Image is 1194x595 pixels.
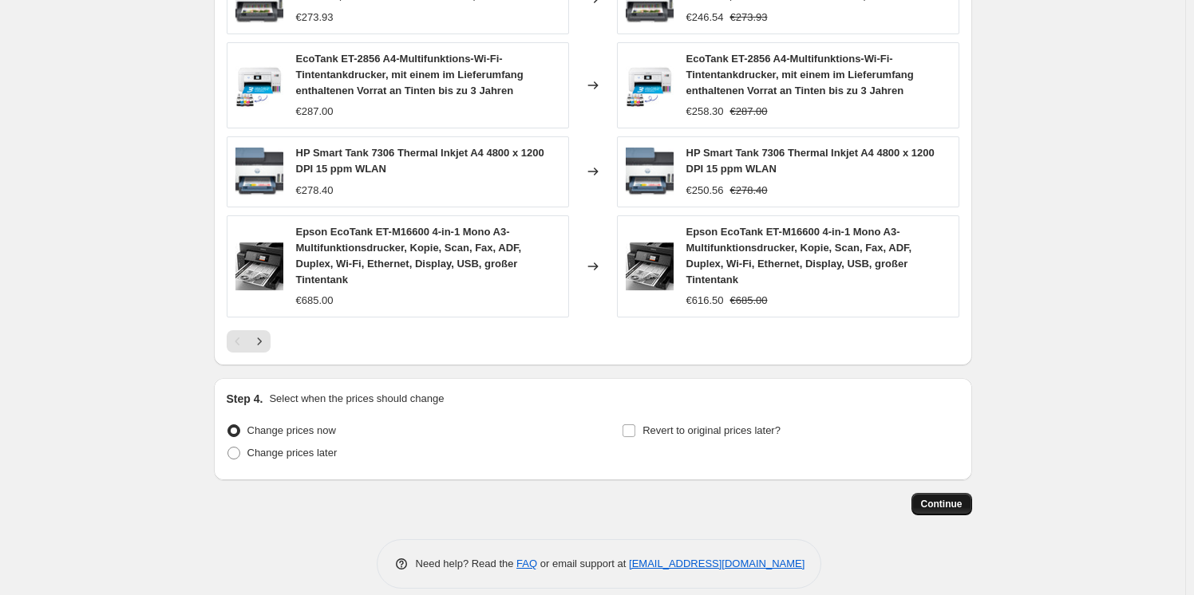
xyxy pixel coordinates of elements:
[626,148,674,195] img: 81AY2waSi8L_80x.jpg
[416,558,517,569] span: Need help? Read the
[686,183,724,199] div: €250.56
[296,147,544,175] span: HP Smart Tank 7306 Thermal Inkjet A4 4800 x 1200 DPI 15 ppm WLAN
[296,226,522,286] span: Epson EcoTank ET-M16600 4-in-1 Mono A3-Multifunktionsdrucker, Kopie, Scan, Fax, ADF, Duplex, Wi-F...
[626,61,674,109] img: 71TsaQfTJxL_80x.jpg
[686,147,935,175] span: HP Smart Tank 7306 Thermal Inkjet A4 4800 x 1200 DPI 15 ppm WLAN
[730,10,768,26] strike: €273.93
[248,330,271,353] button: Next
[235,242,283,290] img: 81bdk8D3rsL_80x.jpg
[296,104,334,120] div: €287.00
[296,183,334,199] div: €278.40
[686,10,724,26] div: €246.54
[296,293,334,309] div: €685.00
[296,53,524,97] span: EcoTank ET-2856 A4-Multifunktions-Wi-Fi-Tintentankdrucker, mit einem im Lieferumfang enthaltenen ...
[227,391,263,407] h2: Step 4.
[537,558,629,569] span: or email support at
[227,330,271,353] nav: Pagination
[235,61,283,109] img: 71TsaQfTJxL_80x.jpg
[686,104,724,120] div: €258.30
[730,104,768,120] strike: €287.00
[516,558,537,569] a: FAQ
[911,493,972,515] button: Continue
[629,558,805,569] a: [EMAIL_ADDRESS][DOMAIN_NAME]
[626,242,674,290] img: 81bdk8D3rsL_80x.jpg
[247,447,338,459] span: Change prices later
[235,148,283,195] img: 81AY2waSi8L_80x.jpg
[730,183,768,199] strike: €278.40
[921,498,963,510] span: Continue
[686,53,914,97] span: EcoTank ET-2856 A4-Multifunktions-Wi-Fi-Tintentankdrucker, mit einem im Lieferumfang enthaltenen ...
[296,10,334,26] div: €273.93
[686,226,912,286] span: Epson EcoTank ET-M16600 4-in-1 Mono A3-Multifunktionsdrucker, Kopie, Scan, Fax, ADF, Duplex, Wi-F...
[730,293,768,309] strike: €685.00
[686,293,724,309] div: €616.50
[269,391,444,407] p: Select when the prices should change
[247,424,336,436] span: Change prices now
[642,424,781,436] span: Revert to original prices later?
